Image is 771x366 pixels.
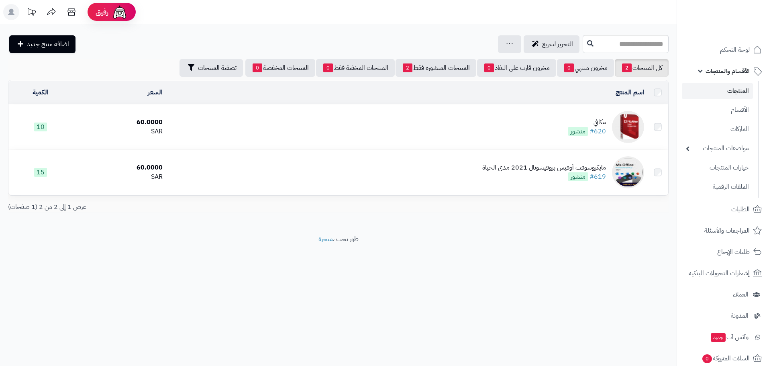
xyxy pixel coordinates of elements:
span: 0 [323,63,333,72]
a: المدونة [682,306,766,325]
a: الكمية [33,88,49,97]
a: طلبات الإرجاع [682,242,766,262]
div: 60.0000 [76,163,163,172]
a: المنتجات المخفضة0 [245,59,315,77]
a: إشعارات التحويلات البنكية [682,264,766,283]
a: الماركات [682,121,753,138]
span: جديد [711,333,726,342]
span: السلات المتروكة [702,353,750,364]
div: مكافي [568,118,606,127]
span: 0 [484,63,494,72]
a: الأقسام [682,101,753,119]
a: السعر [148,88,163,97]
span: لوحة التحكم [720,44,750,55]
div: 60.0000 [76,118,163,127]
a: مخزون منتهي0 [557,59,614,77]
span: 0 [253,63,262,72]
a: وآتس آبجديد [682,327,766,347]
img: logo-2.png [716,22,763,39]
a: العملاء [682,285,766,304]
a: الملفات الرقمية [682,178,753,196]
span: 10 [34,123,47,131]
a: خيارات المنتجات [682,159,753,176]
span: 15 [34,168,47,177]
span: منشور [568,172,588,181]
a: المراجعات والأسئلة [682,221,766,240]
a: لوحة التحكم [682,40,766,59]
span: 0 [702,354,712,363]
a: التحرير لسريع [524,35,579,53]
a: كل المنتجات2 [615,59,669,77]
div: عرض 1 إلى 2 من 2 (1 صفحات) [2,202,339,212]
a: اضافة منتج جديد [9,35,75,53]
a: المنتجات [682,83,753,99]
a: مواصفات المنتجات [682,140,753,157]
div: SAR [76,127,163,136]
img: مايكروسوفت أوفيس بروفيشونال 2021 مدى الحياة [612,156,644,188]
a: المنتجات المنشورة فقط2 [396,59,476,77]
span: 2 [622,63,632,72]
span: رفيق [96,7,108,17]
span: المراجعات والأسئلة [704,225,750,236]
span: منشور [568,127,588,136]
a: #619 [589,172,606,182]
span: الأقسام والمنتجات [706,65,750,77]
a: الطلبات [682,200,766,219]
a: #620 [589,127,606,136]
a: المنتجات المخفية فقط0 [316,59,395,77]
span: إشعارات التحويلات البنكية [689,268,750,279]
div: مايكروسوفت أوفيس بروفيشونال 2021 مدى الحياة [482,163,606,172]
span: اضافة منتج جديد [27,39,69,49]
span: طلبات الإرجاع [717,246,750,258]
button: تصفية المنتجات [179,59,243,77]
span: 2 [403,63,412,72]
a: متجرة [318,234,333,244]
img: مكافي [612,111,644,143]
span: التحرير لسريع [542,39,573,49]
span: وآتس آب [710,331,749,343]
a: اسم المنتج [616,88,644,97]
a: تحديثات المنصة [21,4,41,22]
div: SAR [76,172,163,182]
span: الطلبات [731,204,750,215]
img: ai-face.png [112,4,128,20]
span: تصفية المنتجات [198,63,237,73]
a: مخزون قارب على النفاذ0 [477,59,556,77]
span: 0 [564,63,574,72]
span: المدونة [731,310,749,321]
span: العملاء [733,289,749,300]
